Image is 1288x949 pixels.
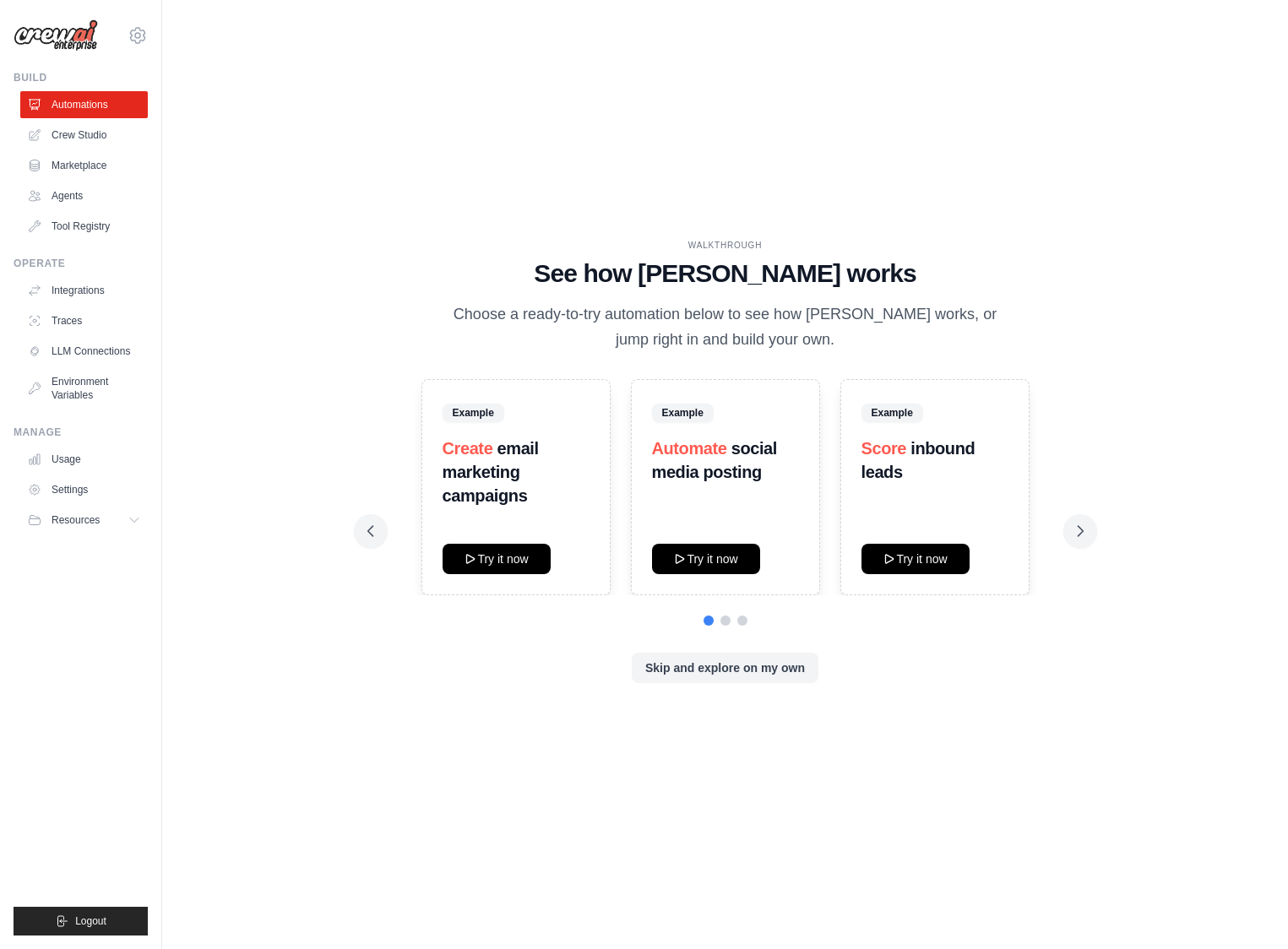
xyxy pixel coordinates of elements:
[14,907,148,935] button: Logout
[861,439,976,481] strong: inbound leads
[20,122,148,149] a: Crew Studio
[443,404,504,422] span: Example
[443,439,539,505] strong: email marketing campaigns
[20,368,148,409] a: Environment Variables
[652,404,714,422] span: Example
[20,277,148,304] a: Integrations
[443,439,493,458] span: Create
[14,71,148,84] div: Build
[52,513,100,527] span: Resources
[442,302,1009,352] p: Choose a ready-to-try automation below to see how [PERSON_NAME] works, or jump right in and build...
[861,544,970,574] button: Try it now
[443,544,551,574] button: Try it now
[861,439,907,458] span: Score
[14,257,148,270] div: Operate
[652,439,727,458] span: Automate
[20,182,148,209] a: Agents
[14,19,98,52] img: Logo
[367,239,1084,252] div: WALKTHROUGH
[14,426,148,439] div: Manage
[367,258,1084,289] h1: See how [PERSON_NAME] works
[75,914,106,928] span: Logout
[20,307,148,334] a: Traces
[632,653,818,683] button: Skip and explore on my own
[20,446,148,473] a: Usage
[652,544,760,574] button: Try it now
[20,338,148,365] a: LLM Connections
[20,476,148,503] a: Settings
[861,404,923,422] span: Example
[20,91,148,118] a: Automations
[20,152,148,179] a: Marketplace
[20,213,148,240] a: Tool Registry
[20,507,148,534] button: Resources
